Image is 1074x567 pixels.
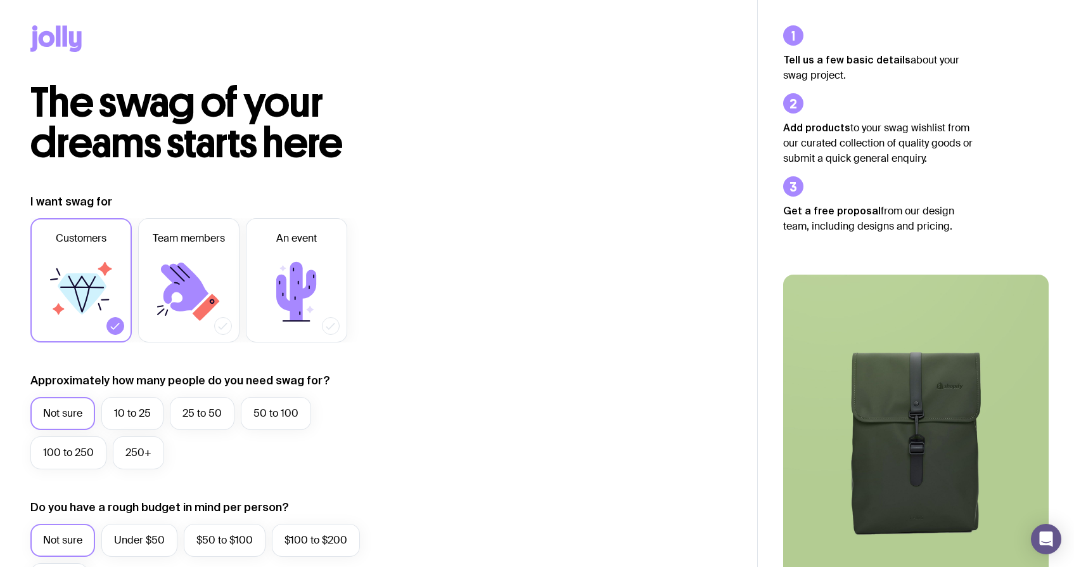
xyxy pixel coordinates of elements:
[1031,524,1061,554] div: Open Intercom Messenger
[153,231,225,246] span: Team members
[783,52,973,83] p: about your swag project.
[783,54,911,65] strong: Tell us a few basic details
[184,524,265,557] label: $50 to $100
[272,524,360,557] label: $100 to $200
[101,397,163,430] label: 10 to 25
[276,231,317,246] span: An event
[241,397,311,430] label: 50 to 100
[30,373,330,388] label: Approximately how many people do you need swag for?
[783,203,973,234] p: from our design team, including designs and pricing.
[30,77,343,168] span: The swag of your dreams starts here
[783,120,973,166] p: to your swag wishlist from our curated collection of quality goods or submit a quick general enqu...
[113,436,164,469] label: 250+
[30,194,112,209] label: I want swag for
[30,524,95,557] label: Not sure
[783,122,850,133] strong: Add products
[101,524,177,557] label: Under $50
[30,500,289,515] label: Do you have a rough budget in mind per person?
[56,231,106,246] span: Customers
[170,397,234,430] label: 25 to 50
[783,205,881,216] strong: Get a free proposal
[30,436,106,469] label: 100 to 250
[30,397,95,430] label: Not sure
